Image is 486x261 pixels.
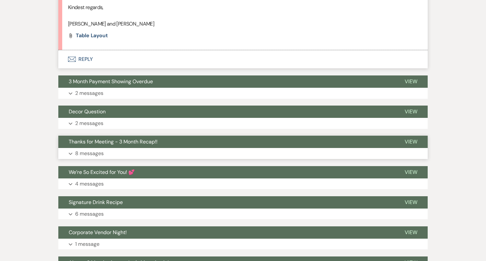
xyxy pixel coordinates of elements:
span: View [405,108,417,115]
span: Thanks for Meeting - 3 Month Recap!! [69,138,157,145]
p: 2 messages [75,89,103,97]
button: Thanks for Meeting - 3 Month Recap!! [58,136,394,148]
button: 2 messages [58,118,428,129]
button: Corporate Vendor Night! [58,226,394,239]
span: Decor Question [69,108,106,115]
span: table layout [76,32,108,39]
p: 4 messages [75,180,104,188]
span: Corporate Vendor Night! [69,229,127,236]
button: 2 messages [58,88,428,99]
p: 6 messages [75,210,104,218]
button: 1 message [58,239,428,250]
button: We’re So Excited for You! 💕 [58,166,394,178]
p: 1 message [75,240,99,248]
a: table layout [76,33,108,38]
span: View [405,199,417,206]
span: We’re So Excited for You! 💕 [69,169,135,176]
span: View [405,169,417,176]
button: 4 messages [58,178,428,189]
span: Signature Drink Recipe [69,199,123,206]
button: View [394,226,428,239]
span: View [405,78,417,85]
button: 8 messages [58,148,428,159]
button: View [394,136,428,148]
p: Kindest regards, [68,3,418,12]
span: View [405,229,417,236]
button: Reply [58,50,428,68]
button: View [394,106,428,118]
span: 3 Month Payment Showing Overdue [69,78,153,85]
button: View [394,75,428,88]
button: 3 Month Payment Showing Overdue [58,75,394,88]
button: View [394,166,428,178]
span: View [405,138,417,145]
p: 8 messages [75,149,104,158]
button: Signature Drink Recipe [58,196,394,209]
p: 2 messages [75,119,103,128]
button: View [394,196,428,209]
p: [PERSON_NAME] and [PERSON_NAME] [68,20,418,28]
button: Decor Question [58,106,394,118]
button: 6 messages [58,209,428,220]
